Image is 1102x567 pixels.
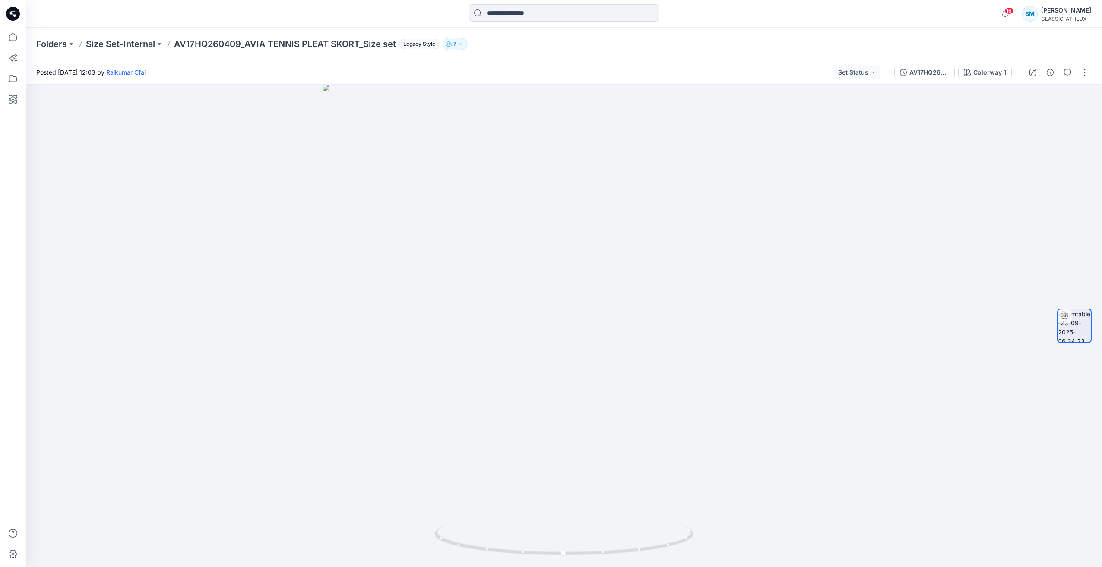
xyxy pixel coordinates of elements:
button: Colorway 1 [958,66,1012,79]
button: Details [1043,66,1057,79]
div: Colorway 1 [973,68,1006,77]
div: CLASSIC_ATHLUX [1041,16,1091,22]
span: Legacy Style [399,39,439,49]
button: AV17HQ260409_AVIA TENNIS PLEAT SKORT [894,66,955,79]
a: Rajkumar Cfai [106,69,146,76]
p: 7 [453,39,456,49]
a: Size Set-Internal [86,38,155,50]
img: turntable-23-09-2025-06:34:23 [1058,309,1091,342]
a: Folders [36,38,67,50]
div: SM [1022,6,1038,22]
span: 16 [1004,7,1014,14]
div: AV17HQ260409_AVIA TENNIS PLEAT SKORT [909,68,949,77]
button: Legacy Style [396,38,439,50]
button: 7 [443,38,467,50]
div: [PERSON_NAME] [1041,5,1091,16]
p: AV17HQ260409_AVIA TENNIS PLEAT SKORT_Size set [174,38,396,50]
span: Posted [DATE] 12:03 by [36,68,146,77]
